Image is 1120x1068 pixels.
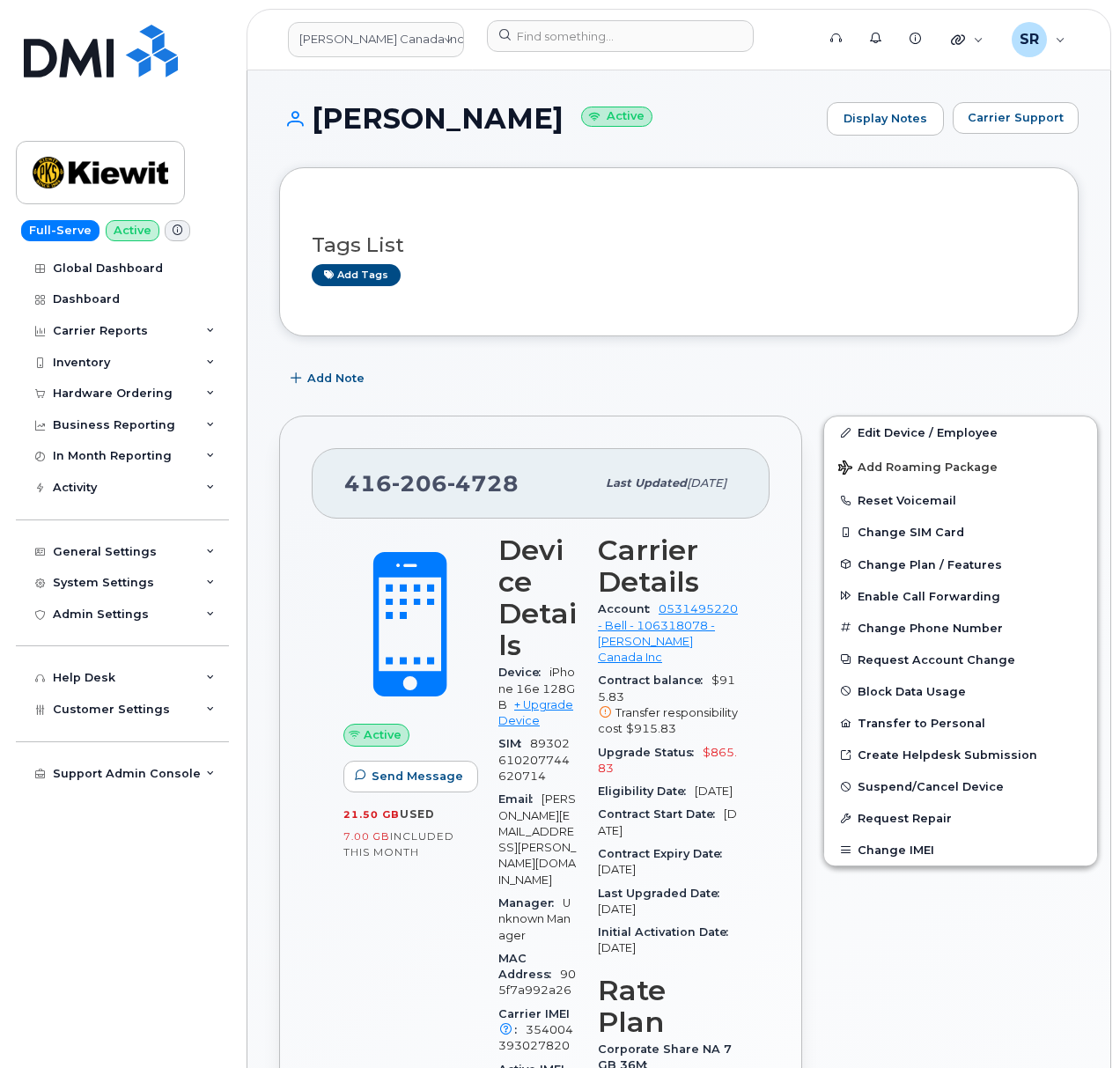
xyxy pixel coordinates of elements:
button: Change SIM Card [824,516,1097,548]
span: Suspend/Cancel Device [858,780,1004,793]
small: Active [581,107,652,127]
span: Enable Call Forwarding [858,589,1000,602]
span: Carrier Support [968,109,1064,126]
button: Change IMEI [824,834,1097,865]
span: Account [598,602,659,615]
span: Add Note [307,370,365,387]
h3: Device Details [498,534,577,661]
a: + Upgrade Device [498,698,573,727]
iframe: Messenger Launcher [1043,991,1107,1055]
span: [DATE] [695,784,733,798]
span: $915.83 [598,674,738,737]
span: [DATE] [598,902,636,916]
span: Upgrade Status [598,746,703,759]
h3: Tags List [312,234,1046,256]
button: Block Data Usage [824,675,1097,707]
h3: Carrier Details [598,534,738,598]
span: $915.83 [626,722,676,735]
a: Display Notes [827,102,944,136]
button: Send Message [343,761,478,792]
span: used [400,807,435,821]
span: [PERSON_NAME][EMAIL_ADDRESS][PERSON_NAME][DOMAIN_NAME] [498,792,576,886]
span: 21.50 GB [343,808,400,821]
span: Manager [498,896,563,910]
button: Add Roaming Package [824,448,1097,484]
h1: [PERSON_NAME] [279,103,818,134]
span: Active [364,726,402,743]
span: 7.00 GB [343,830,390,843]
button: Carrier Support [953,102,1079,134]
span: Last Upgraded Date [598,887,728,900]
span: 416 [344,470,519,497]
span: Contract Expiry Date [598,847,731,860]
span: Unknown Manager [498,896,571,942]
button: Reset Voicemail [824,484,1097,516]
span: 4728 [447,470,519,497]
button: Change Phone Number [824,612,1097,644]
span: SIM [498,737,530,750]
span: 206 [392,470,447,497]
button: Change Plan / Features [824,549,1097,580]
span: Eligibility Date [598,784,695,798]
span: Send Message [372,768,463,784]
span: Transfer responsibility cost [598,706,738,735]
span: Contract Start Date [598,807,724,821]
button: Transfer to Personal [824,707,1097,739]
button: Suspend/Cancel Device [824,770,1097,802]
span: [DATE] [598,807,737,836]
a: 0531495220 - Bell - 106318078 - [PERSON_NAME] Canada Inc [598,602,738,664]
button: Enable Call Forwarding [824,580,1097,612]
span: included this month [343,829,454,858]
span: $865.83 [598,746,737,775]
span: MAC Address [498,952,560,981]
span: 354004393027820 [498,1023,573,1052]
h3: Rate Plan [598,975,738,1038]
span: Last updated [606,476,687,490]
a: Add tags [312,264,401,286]
span: Contract balance [598,674,711,687]
span: Device [498,666,549,679]
span: [DATE] [598,941,636,954]
span: Add Roaming Package [838,460,998,477]
span: Email [498,792,542,806]
button: Request Account Change [824,644,1097,675]
span: 89302610207744620714 [498,737,570,783]
span: iPhone 16e 128GB [498,666,575,711]
button: Add Note [279,363,379,394]
span: Initial Activation Date [598,925,737,939]
a: Edit Device / Employee [824,416,1097,448]
a: Create Helpdesk Submission [824,739,1097,770]
span: [DATE] [687,476,726,490]
button: Request Repair [824,802,1097,834]
span: [DATE] [598,863,636,876]
span: Change Plan / Features [858,557,1002,571]
span: Carrier IMEI [498,1007,570,1036]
